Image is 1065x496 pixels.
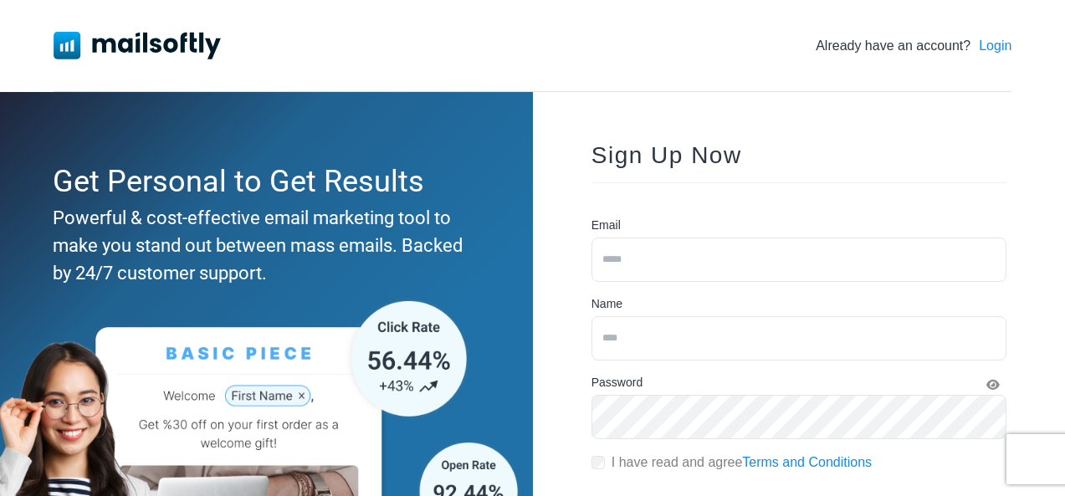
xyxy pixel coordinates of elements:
[54,32,221,59] img: Mailsoftly
[53,204,472,287] div: Powerful & cost-effective email marketing tool to make you stand out between mass emails. Backed ...
[986,379,1000,391] i: Show Password
[591,295,622,313] label: Name
[979,36,1011,56] a: Login
[612,453,872,473] label: I have read and agree
[816,36,1011,56] div: Already have an account?
[742,455,872,469] a: Terms and Conditions
[591,374,643,391] label: Password
[53,159,472,204] div: Get Personal to Get Results
[591,217,621,234] label: Email
[591,142,742,168] span: Sign Up Now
